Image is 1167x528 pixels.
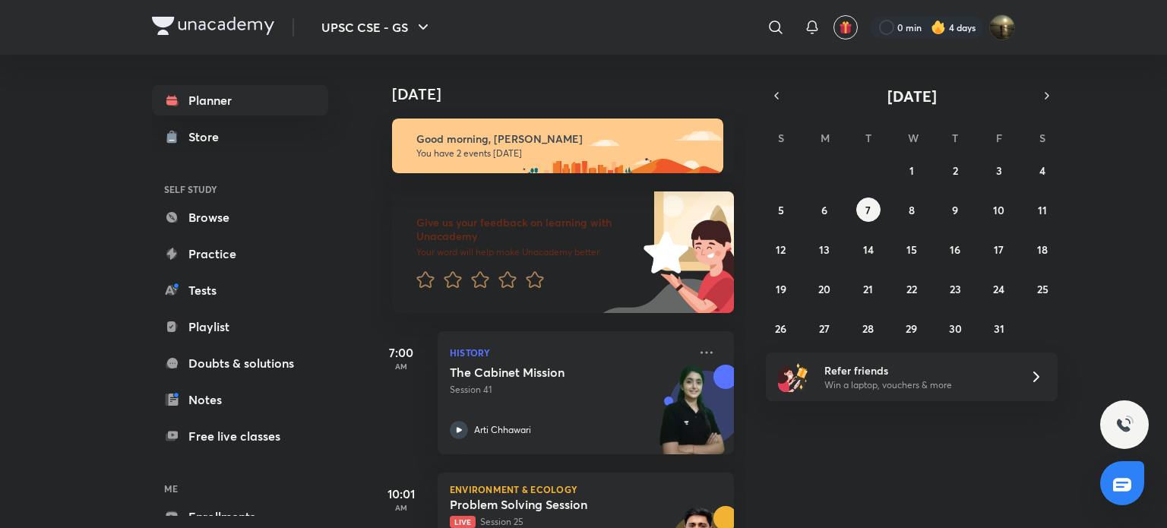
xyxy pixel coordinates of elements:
a: Browse [152,202,328,232]
abbr: October 6, 2025 [821,203,827,217]
img: feedback_image [592,191,734,313]
button: October 30, 2025 [943,316,967,340]
h6: Refer friends [824,362,1011,378]
abbr: October 5, 2025 [778,203,784,217]
abbr: Thursday [952,131,958,145]
abbr: October 1, 2025 [909,163,914,178]
abbr: Friday [996,131,1002,145]
span: [DATE] [887,86,937,106]
div: Store [188,128,228,146]
button: October 5, 2025 [769,198,793,222]
button: October 28, 2025 [856,316,881,340]
p: Your word will help make Unacademy better [416,246,638,258]
button: October 4, 2025 [1030,158,1055,182]
h5: Problem Solving Session [450,497,639,512]
button: UPSC CSE - GS [312,12,441,43]
img: ttu [1115,416,1134,434]
h6: Good morning, [PERSON_NAME] [416,132,710,146]
button: October 25, 2025 [1030,277,1055,301]
abbr: October 10, 2025 [993,203,1004,217]
abbr: October 12, 2025 [776,242,786,257]
p: Arti Chhawari [474,423,531,437]
button: October 22, 2025 [900,277,924,301]
button: October 21, 2025 [856,277,881,301]
button: October 29, 2025 [900,316,924,340]
abbr: October 4, 2025 [1039,163,1045,178]
abbr: October 9, 2025 [952,203,958,217]
p: Win a laptop, vouchers & more [824,378,1011,392]
button: October 26, 2025 [769,316,793,340]
button: October 12, 2025 [769,237,793,261]
abbr: October 19, 2025 [776,282,786,296]
abbr: October 28, 2025 [862,321,874,336]
abbr: October 30, 2025 [949,321,962,336]
a: Company Logo [152,17,274,39]
h6: SELF STUDY [152,176,328,202]
a: Playlist [152,311,328,342]
button: October 19, 2025 [769,277,793,301]
p: AM [371,362,432,371]
abbr: October 14, 2025 [863,242,874,257]
h5: 7:00 [371,343,432,362]
img: streak [931,20,946,35]
abbr: October 29, 2025 [906,321,917,336]
abbr: October 27, 2025 [819,321,830,336]
button: October 2, 2025 [943,158,967,182]
abbr: Sunday [778,131,784,145]
a: Planner [152,85,328,115]
button: avatar [833,15,858,40]
p: History [450,343,688,362]
abbr: October 16, 2025 [950,242,960,257]
button: October 14, 2025 [856,237,881,261]
h6: Give us your feedback on learning with Unacademy [416,216,638,243]
button: October 24, 2025 [987,277,1011,301]
abbr: Tuesday [865,131,871,145]
button: October 18, 2025 [1030,237,1055,261]
button: October 27, 2025 [812,316,837,340]
abbr: October 31, 2025 [994,321,1004,336]
img: avatar [839,21,852,34]
abbr: October 23, 2025 [950,282,961,296]
abbr: October 24, 2025 [993,282,1004,296]
img: Company Logo [152,17,274,35]
abbr: October 17, 2025 [994,242,1004,257]
button: October 1, 2025 [900,158,924,182]
button: [DATE] [787,85,1036,106]
button: October 23, 2025 [943,277,967,301]
img: unacademy [650,365,734,470]
a: Store [152,122,328,152]
abbr: Saturday [1039,131,1045,145]
abbr: October 21, 2025 [863,282,873,296]
span: Live [450,516,476,528]
h5: The Cabinet Mission [450,365,639,380]
abbr: October 18, 2025 [1037,242,1048,257]
abbr: October 8, 2025 [909,203,915,217]
abbr: October 20, 2025 [818,282,830,296]
abbr: October 15, 2025 [906,242,917,257]
abbr: Monday [821,131,830,145]
p: Environment & Ecology [450,485,722,494]
a: Free live classes [152,421,328,451]
button: October 20, 2025 [812,277,837,301]
button: October 31, 2025 [987,316,1011,340]
abbr: Wednesday [908,131,919,145]
img: morning [392,119,723,173]
abbr: October 3, 2025 [996,163,1002,178]
abbr: October 7, 2025 [865,203,871,217]
abbr: October 25, 2025 [1037,282,1048,296]
abbr: October 2, 2025 [953,163,958,178]
button: October 10, 2025 [987,198,1011,222]
p: Session 41 [450,383,688,397]
img: referral [778,362,808,392]
button: October 8, 2025 [900,198,924,222]
button: October 11, 2025 [1030,198,1055,222]
a: Practice [152,239,328,269]
button: October 15, 2025 [900,237,924,261]
button: October 7, 2025 [856,198,881,222]
p: AM [371,503,432,512]
abbr: October 11, 2025 [1038,203,1047,217]
button: October 3, 2025 [987,158,1011,182]
abbr: October 26, 2025 [775,321,786,336]
a: Tests [152,275,328,305]
abbr: October 22, 2025 [906,282,917,296]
